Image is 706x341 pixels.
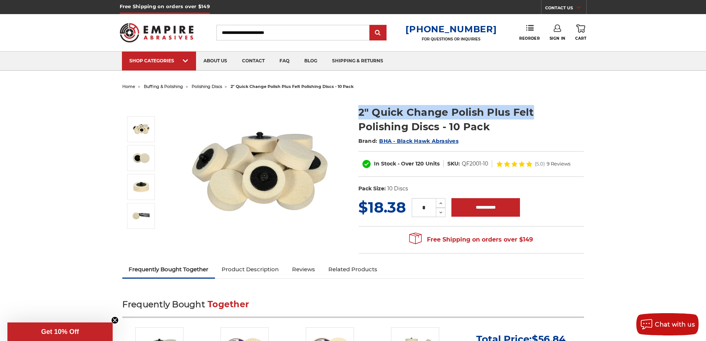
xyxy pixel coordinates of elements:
[120,18,194,47] img: Empire Abrasives
[655,321,695,328] span: Chat with us
[358,185,386,193] dt: Pack Size:
[186,97,334,246] img: 2" Roloc Polishing Felt Discs
[192,84,222,89] a: polishing discs
[545,4,586,14] a: CONTACT US
[575,24,586,41] a: Cart
[374,160,396,167] span: In Stock
[636,313,699,335] button: Chat with us
[41,328,79,335] span: Get 10% Off
[358,105,584,134] h1: 2" Quick Change Polish Plus Felt Polishing Discs - 10 Pack
[535,161,545,166] span: (5.0)
[405,37,497,42] p: FOR QUESTIONS OR INQUIRIES
[297,52,325,71] a: blog
[111,317,119,324] button: Close teaser
[122,261,215,278] a: Frequently Bought Together
[208,299,249,309] span: Together
[231,84,354,89] span: 2" quick change polish plus felt polishing discs - 10 pack
[415,160,424,167] span: 120
[358,138,378,144] span: Brand:
[462,160,488,168] dd: QF2001-10
[285,261,322,278] a: Reviews
[122,299,205,309] span: Frequently Bought
[447,160,460,168] dt: SKU:
[547,161,570,166] span: 9 Reviews
[425,160,440,167] span: Units
[405,24,497,35] a: [PHONE_NUMBER]
[272,52,297,71] a: faq
[132,120,150,138] img: 2" Roloc Polishing Felt Discs
[371,26,385,40] input: Submit
[358,198,406,216] span: $18.38
[519,36,540,41] span: Reorder
[387,185,408,193] dd: 10 Discs
[129,58,189,63] div: SHOP CATEGORIES
[235,52,272,71] a: contact
[132,149,150,167] img: 2 inch polish plus buffing disc
[215,261,285,278] a: Product Description
[409,232,533,247] span: Free Shipping on orders over $149
[132,178,150,196] img: 2 inch quick change roloc polishing disc
[398,160,414,167] span: - Over
[7,322,113,341] div: Get 10% OffClose teaser
[325,52,391,71] a: shipping & returns
[379,138,458,144] a: BHA - Black Hawk Abrasives
[132,207,150,225] img: die grinder disc for polishing
[144,84,183,89] a: buffing & polishing
[575,36,586,41] span: Cart
[550,36,566,41] span: Sign In
[322,261,384,278] a: Related Products
[519,24,540,40] a: Reorder
[122,84,135,89] a: home
[196,52,235,71] a: about us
